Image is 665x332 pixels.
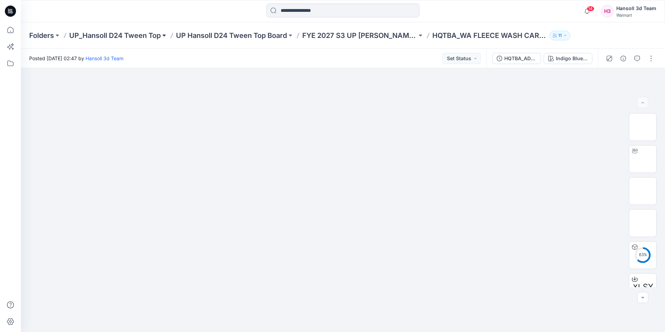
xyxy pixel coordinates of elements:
div: H3 [601,5,614,17]
button: Indigo Blue Mineral Wash [544,53,592,64]
button: 11 [550,31,570,40]
div: Walmart [616,13,656,18]
div: 63 % [634,252,651,258]
div: Hansoll 3d Team [616,4,656,13]
a: Folders [29,31,54,40]
a: Hansoll 3d Team [86,55,123,61]
p: HQTBA_WA FLEECE WASH CARDIGAN [432,31,547,40]
span: XLSX [633,281,653,293]
a: FYE 2027 S3 UP [PERSON_NAME] TOP [302,31,417,40]
button: HQTBA_ADM FC_WA FLEECE WASH CARDIGAN [492,53,541,64]
span: Posted [DATE] 02:47 by [29,55,123,62]
div: HQTBA_ADM FC_WA FLEECE WASH CARDIGAN [504,55,536,62]
a: UP_Hansoll D24 Tween Top [69,31,161,40]
a: UP Hansoll D24 Tween Top Board [176,31,287,40]
span: 14 [587,6,594,11]
div: Indigo Blue Mineral Wash [556,55,588,62]
button: Details [618,53,629,64]
p: 11 [558,32,562,39]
